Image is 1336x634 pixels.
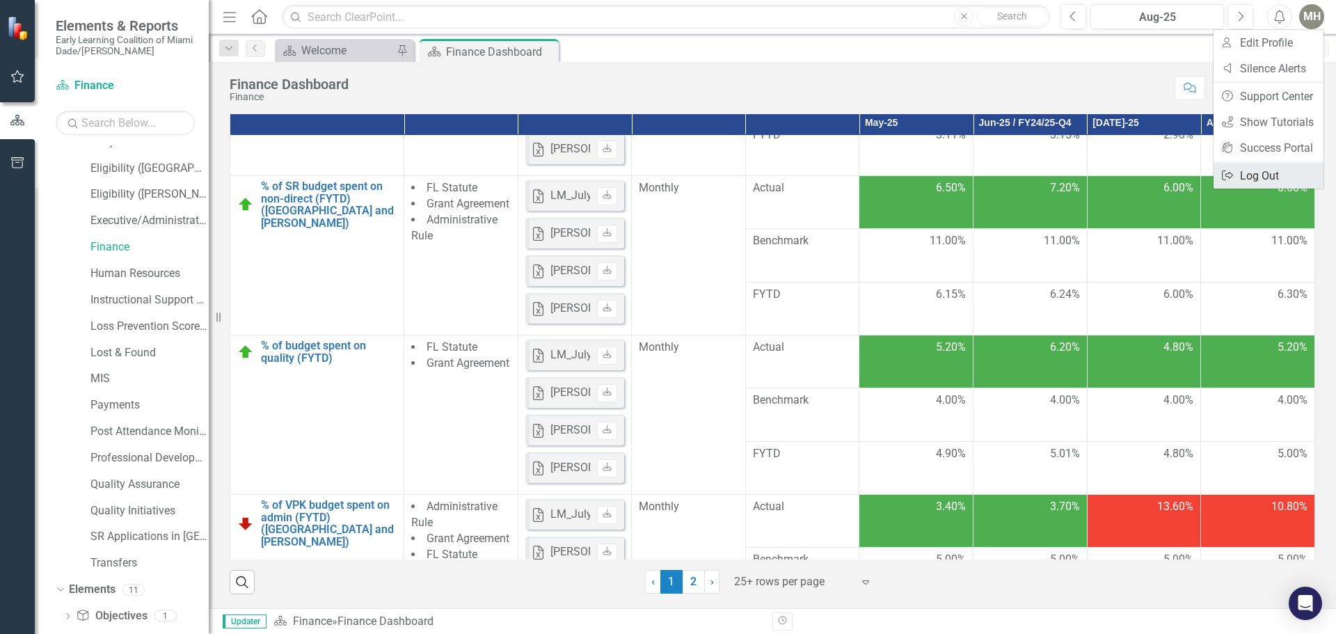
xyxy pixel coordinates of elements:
[550,422,904,438] div: [PERSON_NAME]'s Numbers Q3_Scorecard FY 24-25_ [DATE]-[DATE].xlsx
[90,292,209,308] a: Instructional Support Services
[1087,229,1201,282] td: Double-Click to Edit
[936,340,966,356] span: 5.20%
[518,335,632,495] td: Double-Click to Edit
[411,213,498,242] span: Administrative Rule
[427,197,509,210] span: Grant Agreement
[282,5,1050,29] input: Search ClearPoint...
[278,42,393,59] a: Welcome
[237,515,254,532] img: Below Plan
[1050,499,1080,515] span: 3.70%
[936,393,966,409] span: 4.00%
[90,345,209,361] a: Lost & Found
[936,446,966,462] span: 4.90%
[90,371,209,387] a: MIS
[7,15,32,40] img: ClearPoint Strategy
[1278,393,1307,409] span: 4.00%
[859,335,973,388] td: Double-Click to Edit
[753,393,852,409] span: Benchmark
[1050,446,1080,462] span: 5.01%
[550,188,779,204] div: LM_July-[DATE] Data Score Card FY 25-26.xlsx
[639,180,738,196] div: Monthly
[223,615,267,628] span: Updater
[90,555,209,571] a: Transfers
[1163,287,1193,303] span: 6.00%
[1050,287,1080,303] span: 6.24%
[427,340,477,354] span: FL Statute
[753,340,852,356] span: Actual
[1214,135,1323,161] a: Success Portal
[56,111,195,135] input: Search Below...
[261,340,397,364] a: % of budget spent on quality (FYTD)
[427,548,477,561] span: FL Statute
[639,499,738,515] div: Monthly
[90,477,209,493] a: Quality Assurance
[1163,446,1193,462] span: 4.80%
[1214,109,1323,135] a: Show Tutorials
[550,507,779,523] div: LM_July-[DATE] Data Score Card FY 25-26.xlsx
[859,229,973,282] td: Double-Click to Edit
[1087,176,1201,229] td: Double-Click to Edit
[1087,335,1201,388] td: Double-Click to Edit
[1090,4,1224,29] button: Aug-25
[550,347,779,363] div: LM_July-[DATE] Data Score Card FY 25-26.xlsx
[411,500,498,529] span: Administrative Rule
[710,575,714,588] span: ›
[660,570,683,594] span: 1
[237,196,254,213] img: Above Target
[973,176,1088,229] td: Double-Click to Edit
[973,335,1088,388] td: Double-Click to Edit
[1087,548,1201,601] td: Double-Click to Edit
[1214,84,1323,109] a: Support Center
[1299,4,1324,29] button: MH
[1201,495,1315,548] td: Double-Click to Edit
[859,388,973,441] td: Double-Click to Edit
[753,287,852,303] span: FYTD
[1278,287,1307,303] span: 6.30%
[427,356,509,370] span: Grant Agreement
[753,499,852,515] span: Actual
[550,141,885,157] div: [PERSON_NAME]'s Numbers Q2_Scorecard FY 24-25_Oct-[DATE].xlsx
[1050,180,1080,196] span: 7.20%
[230,77,349,92] div: Finance Dashboard
[550,225,896,241] div: [PERSON_NAME]'s Numbers Q4_Scorecard FY [DATE]-[DATE]-June.xlsx
[230,176,404,335] td: Double-Click to Edit Right Click for Context Menu
[69,582,116,598] a: Elements
[56,17,195,34] span: Elements & Reports
[230,335,404,495] td: Double-Click to Edit Right Click for Context Menu
[1201,229,1315,282] td: Double-Click to Edit
[753,446,852,462] span: FYTD
[550,385,896,401] div: [PERSON_NAME]'s Numbers Q4_Scorecard FY [DATE]-[DATE]-June.xlsx
[90,319,209,335] a: Loss Prevention Scorecard
[427,532,509,545] span: Grant Agreement
[1214,163,1323,189] a: Log Out
[639,340,738,356] div: Monthly
[90,424,209,440] a: Post Attendance Monitoring
[1201,335,1315,388] td: Double-Click to Edit
[550,263,904,279] div: [PERSON_NAME]'s Numbers Q3_Scorecard FY 24-25_ [DATE]-[DATE].xlsx
[1163,393,1193,409] span: 4.00%
[1157,233,1193,249] span: 11.00%
[936,552,966,568] span: 5.00%
[753,233,852,249] span: Benchmark
[261,180,397,229] a: % of SR budget spent on non-direct (FYTD) ([GEOGRAPHIC_DATA] and [PERSON_NAME])
[1214,30,1323,56] a: Edit Profile
[337,615,434,628] div: Finance Dashboard
[973,388,1088,441] td: Double-Click to Edit
[90,450,209,466] a: Professional Development Institute
[1095,9,1219,26] div: Aug-25
[1271,233,1307,249] span: 11.00%
[1278,340,1307,356] span: 5.20%
[1163,552,1193,568] span: 5.00%
[1163,180,1193,196] span: 6.00%
[683,570,705,594] a: 2
[550,544,896,560] div: [PERSON_NAME]'s Numbers Q4_Scorecard FY [DATE]-[DATE]-June.xlsx
[973,495,1088,548] td: Double-Click to Edit
[261,499,397,548] a: % of VPK budget spent on admin (FYTD) ([GEOGRAPHIC_DATA] and [PERSON_NAME])
[1201,548,1315,601] td: Double-Click to Edit
[753,552,852,568] span: Benchmark
[973,548,1088,601] td: Double-Click to Edit
[122,584,145,596] div: 11
[1278,552,1307,568] span: 5.00%
[90,239,209,255] a: Finance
